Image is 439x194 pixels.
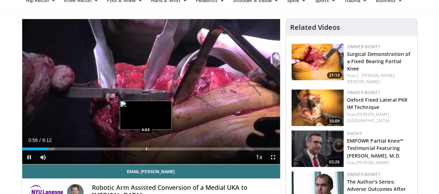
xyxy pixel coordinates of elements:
a: Zimmer Biomet [347,171,380,177]
span: 0:56 [28,137,38,143]
a: 21:13 [292,44,344,80]
button: Fullscreen [266,150,280,164]
button: Playback Rate [252,150,266,164]
button: Pause [22,150,36,164]
div: Feat. [347,73,412,85]
a: Email [PERSON_NAME] [22,165,280,178]
a: 30:09 [292,90,344,126]
h4: Related Videos [290,23,340,32]
div: Feat. [347,160,412,166]
button: Mute [36,150,50,164]
a: [PERSON_NAME] [356,160,389,166]
a: [PERSON_NAME], [GEOGRAPHIC_DATA] [347,111,391,124]
video-js: Video Player [22,19,280,165]
img: 1139bc86-10bf-4018-b609-ddc03866ed6b.150x105_q85_crop-smart_upscale.jpg [292,90,344,126]
a: C. [PERSON_NAME] [PERSON_NAME] [347,73,395,85]
img: 4d6ec3e7-4849-46c8-9113-3733145fecf3.150x105_q85_crop-smart_upscale.jpg [292,130,344,167]
a: EMPOWR Partial Knee™ Testimonial Featuring [PERSON_NAME], M.D. [347,137,404,159]
img: image.jpeg [120,101,172,130]
a: Zimmer Biomet [347,44,380,50]
img: 124f5822-9b65-41ce-9062-65acd02053e7.150x105_q85_crop-smart_upscale.jpg [292,44,344,80]
a: Oxford Fixed Lateral PKR IM Technique [347,96,407,110]
a: Enovis [347,130,362,136]
span: 30:09 [327,118,342,124]
span: 21:13 [327,72,342,78]
span: 03:26 [327,159,342,165]
a: Surgical Demonstration of a Fixed Bearing Partial Knee [347,51,411,72]
div: Progress Bar [22,147,280,150]
span: 9:12 [42,137,52,143]
a: 03:26 [292,130,344,167]
div: Feat. [347,111,412,124]
span: / [40,137,41,143]
a: Zimmer Biomet [347,90,380,95]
